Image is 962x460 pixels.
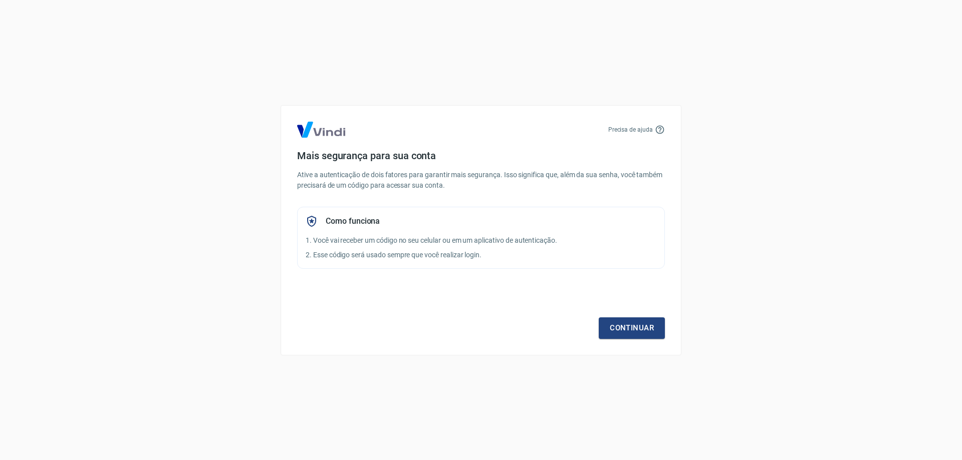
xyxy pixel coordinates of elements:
img: Logo Vind [297,122,345,138]
p: 2. Esse código será usado sempre que você realizar login. [306,250,656,260]
p: 1. Você vai receber um código no seu celular ou em um aplicativo de autenticação. [306,235,656,246]
h4: Mais segurança para sua conta [297,150,665,162]
a: Continuar [599,317,665,338]
h5: Como funciona [326,216,380,226]
p: Precisa de ajuda [608,125,653,134]
p: Ative a autenticação de dois fatores para garantir mais segurança. Isso significa que, além da su... [297,170,665,191]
